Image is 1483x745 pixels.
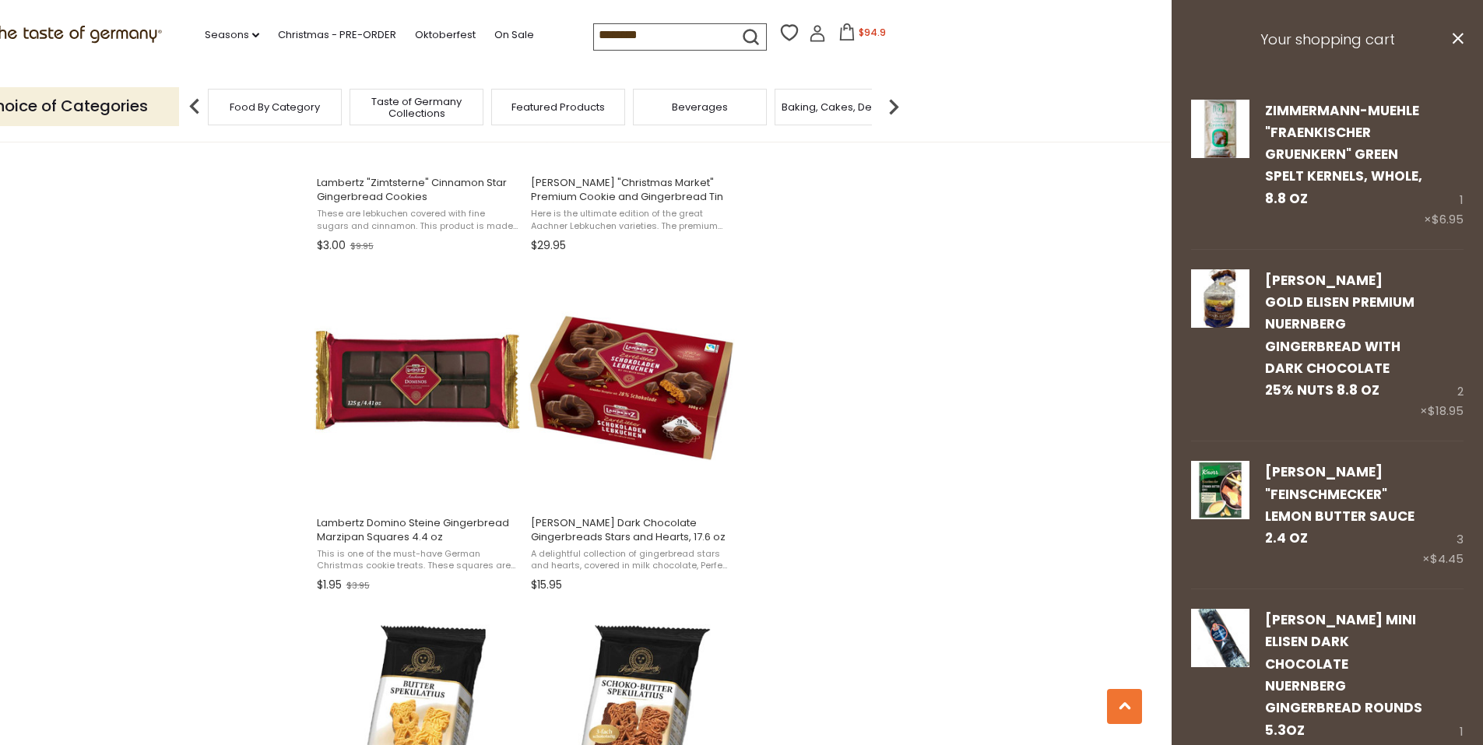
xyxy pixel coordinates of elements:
[230,101,320,113] a: Food By Category
[1428,402,1464,419] span: $18.95
[350,240,374,253] span: $9.95
[1191,100,1249,158] img: Zimmermann-Muehle "Fraenkischer Gruenkern" Green Spelt Kernels, Whole, 8.8 oz
[494,26,534,44] a: On Sale
[782,101,902,113] a: Baking, Cakes, Desserts
[317,516,518,544] span: Lambertz Domino Steine Gingerbread Marzipan Squares 4.4 oz
[1424,100,1464,230] div: 1 ×
[1430,550,1464,567] span: $4.45
[859,26,886,39] span: $94.9
[415,26,476,44] a: Oktoberfest
[1265,271,1414,400] a: [PERSON_NAME] Gold Elisen Premium Nuernberg Gingerbread with dark chocolate 25% nuts 8.8 oz
[317,208,518,232] span: These are lebkuchen covered with fine sugars and cinnamon. This product is made by [PERSON_NAME],...
[317,237,346,254] span: $3.00
[1191,461,1249,569] a: Knorr "Feinschmecker" Lemon Butter Sauce 2.4 oz
[829,23,895,47] button: $94.9
[1422,461,1464,569] div: 3 ×
[531,237,566,254] span: $29.95
[531,208,733,232] span: Here is the ultimate edition of the great Aachner Lebkuchen varieties. The premium Christmas Mark...
[531,548,733,572] span: A delightful collection of gingerbread stars and hearts, covered in milk chocolate, Perfect for a...
[1265,101,1422,208] a: Zimmermann-Muehle "Fraenkischer Gruenkern" Green Spelt Kernels, Whole, 8.8 oz
[1420,269,1464,422] div: 2 ×
[278,26,396,44] a: Christmas - PRE-ORDER
[317,176,518,204] span: Lambertz "Zimtsterne" Cinnamon Star Gingerbread Cookies
[179,91,210,122] img: previous arrow
[531,516,733,544] span: [PERSON_NAME] Dark Chocolate Gingerbreads Stars and Hearts, 17.6 oz
[1265,610,1422,740] a: [PERSON_NAME] Mini Elisen Dark Chocolate Nuernberg Gingerbread Rounds 5.3oz
[511,101,605,113] a: Featured Products
[354,96,479,119] a: Taste of Germany Collections
[315,284,521,490] img: Lambertz Domino Steine Gingerbread Marzipan Squares 4.4 oz
[1191,269,1249,328] img: Wicklein Gold Elisen Premium Nuernberg Gingerbread with dark chocolate 25% nuts 8.8 oz
[1191,461,1249,519] img: Knorr "Feinschmecker" Lemon Butter Sauce 2.4 oz
[346,579,370,592] span: $3.95
[1191,269,1249,422] a: Wicklein Gold Elisen Premium Nuernberg Gingerbread with dark chocolate 25% nuts 8.8 oz
[1432,211,1464,227] span: $6.95
[1191,609,1249,667] img: Wicklein Mini Elisen Dark Chocolate Nuernberg Gingerbread Rounds 5.3oz
[672,101,728,113] a: Beverages
[878,91,909,122] img: next arrow
[317,577,342,593] span: $1.95
[1265,462,1414,547] a: [PERSON_NAME] "Feinschmecker" Lemon Butter Sauce 2.4 oz
[205,26,259,44] a: Seasons
[317,548,518,572] span: This is one of the must-have German Christmas cookie treats. These squares are made of a gingerbr...
[531,176,733,204] span: [PERSON_NAME] "Christmas Market" Premium Cookie and Gingerbread Tin
[1191,100,1249,230] a: Zimmermann-Muehle "Fraenkischer Gruenkern" Green Spelt Kernels, Whole, 8.8 oz
[315,271,521,598] a: Lambertz Domino Steine Gingerbread Marzipan Squares 4.4 oz
[529,271,735,598] a: Lambertz Dark Chocolate Gingerbreads Stars and Hearts, 17.6 oz
[531,577,562,593] span: $15.95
